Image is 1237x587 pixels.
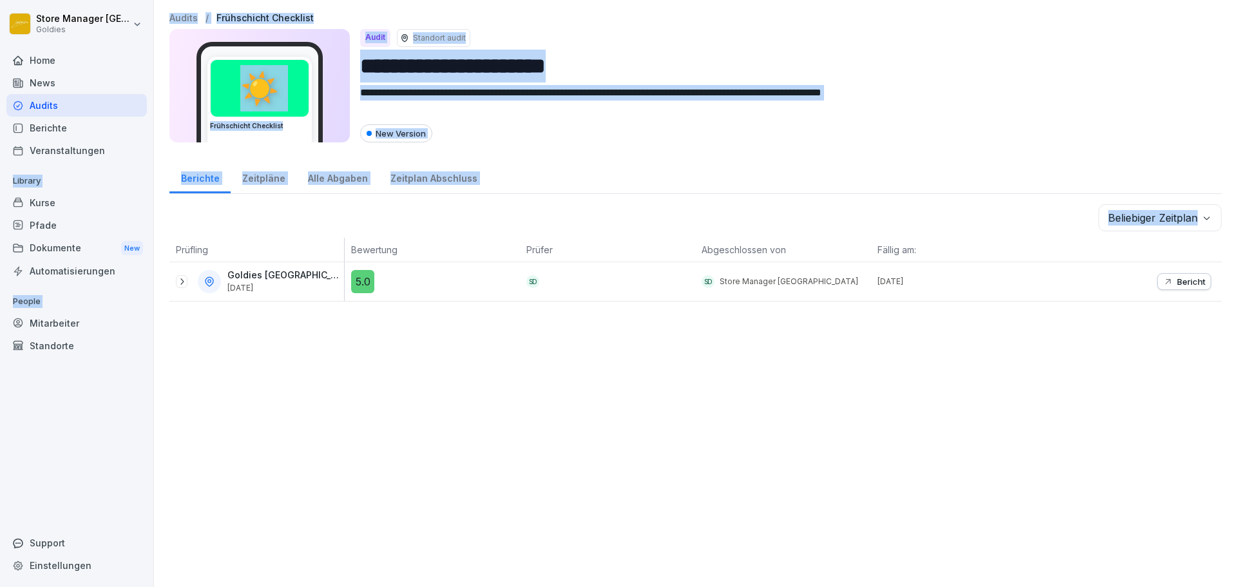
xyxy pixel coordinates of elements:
[6,49,147,72] a: Home
[6,532,147,554] div: Support
[211,60,309,117] div: ☀️
[227,284,341,293] p: [DATE]
[702,275,714,288] div: SD
[360,124,432,142] div: New Version
[6,334,147,357] a: Standorte
[379,160,488,193] a: Zeitplan Abschluss
[210,121,309,131] h3: Frühschicht Checklist
[6,171,147,191] p: Library
[413,32,466,44] p: Standort audit
[6,117,147,139] a: Berichte
[206,13,209,24] p: /
[6,139,147,162] a: Veranstaltungen
[6,236,147,260] a: DokumenteNew
[227,270,341,281] p: Goldies [GEOGRAPHIC_DATA]
[520,238,695,262] th: Prüfer
[36,25,130,34] p: Goldies
[6,191,147,214] a: Kurse
[176,243,338,256] p: Prüfling
[351,270,374,293] div: 5.0
[526,275,539,288] div: SD
[6,72,147,94] a: News
[6,260,147,282] a: Automatisierungen
[169,13,198,24] a: Audits
[231,160,296,193] a: Zeitpläne
[360,29,390,47] div: Audit
[296,160,379,193] a: Alle Abgaben
[871,238,1046,262] th: Fällig am:
[877,276,1046,287] p: [DATE]
[1177,276,1205,287] p: Bericht
[720,276,858,287] p: Store Manager [GEOGRAPHIC_DATA]
[6,214,147,236] a: Pfade
[36,14,130,24] p: Store Manager [GEOGRAPHIC_DATA]
[6,312,147,334] a: Mitarbeiter
[6,236,147,260] div: Dokumente
[6,94,147,117] a: Audits
[1157,273,1211,290] button: Bericht
[121,241,143,256] div: New
[702,243,864,256] p: Abgeschlossen von
[351,243,513,256] p: Bewertung
[169,160,231,193] a: Berichte
[216,13,314,24] a: Frühschicht Checklist
[6,291,147,312] p: People
[6,554,147,577] a: Einstellungen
